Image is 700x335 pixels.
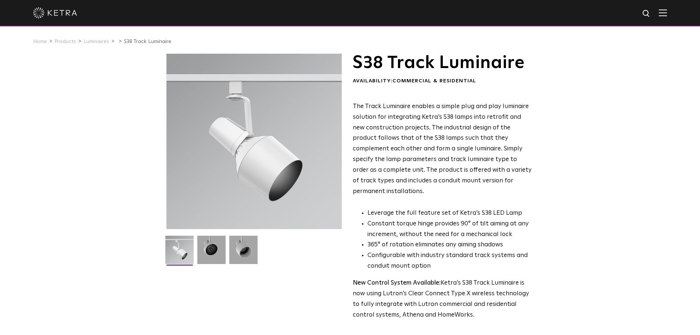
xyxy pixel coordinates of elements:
div: Availability: [353,78,532,85]
p: Ketra’s S38 Track Luminaire is now using Lutron’s Clear Connect Type X wireless technology to ful... [353,278,532,321]
a: Luminaires [83,39,109,44]
img: 3b1b0dc7630e9da69e6b [197,236,226,270]
img: search icon [642,9,651,18]
li: Leverage the full feature set of Ketra’s S38 LED Lamp [367,208,532,219]
li: Constant torque hinge provides 90° of tilt aiming at any increment, without the need for a mechan... [367,219,532,240]
span: Commercial & Residential [392,78,476,83]
a: Home [33,39,47,44]
span: The Track Luminaire enables a simple plug and play luminaire solution for integrating Ketra’s S38... [353,103,532,195]
img: ketra-logo-2019-white [33,7,77,18]
h1: S38 Track Luminaire [353,54,532,72]
a: S38 Track Luminaire [124,39,171,44]
strong: New Control System Available: [353,280,441,286]
li: Configurable with industry standard track systems and conduit mount option [367,250,532,272]
a: Products [54,39,76,44]
img: 9e3d97bd0cf938513d6e [229,236,258,270]
img: Hamburger%20Nav.svg [659,9,667,16]
li: 365° of rotation eliminates any aiming shadows [367,240,532,250]
img: S38-Track-Luminaire-2021-Web-Square [165,236,194,270]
